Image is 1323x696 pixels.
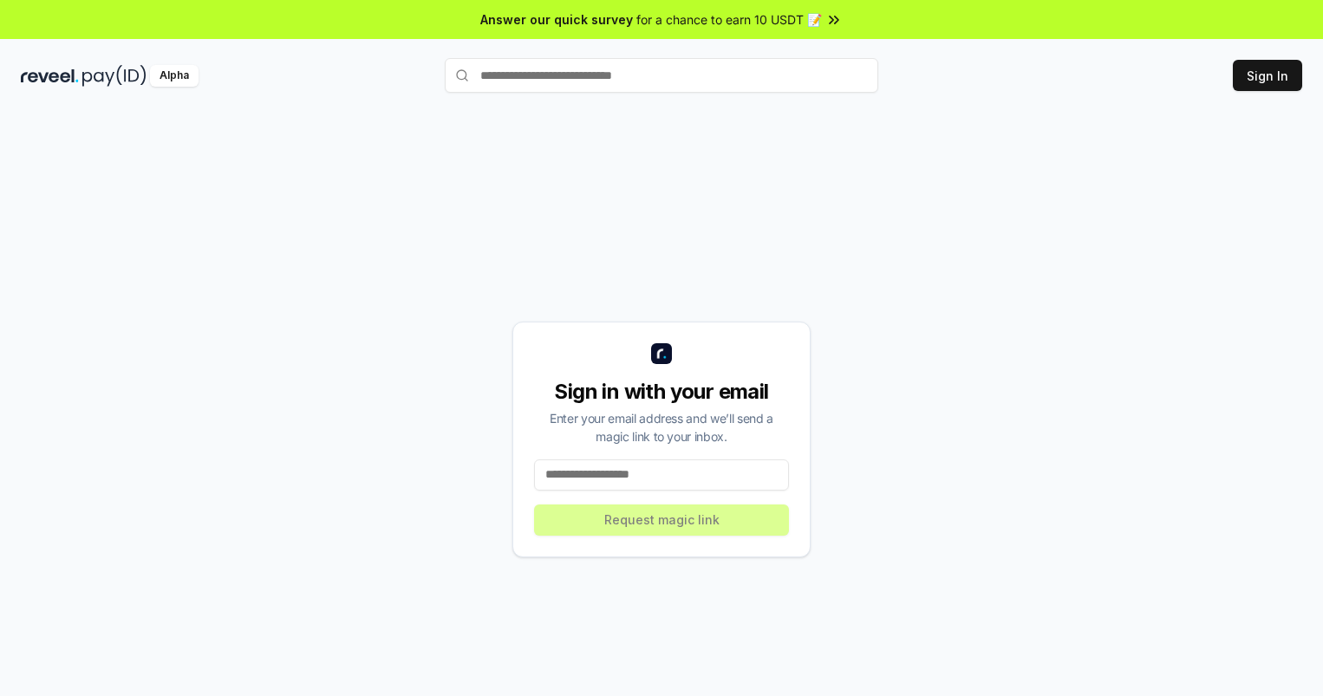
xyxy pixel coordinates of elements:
span: for a chance to earn 10 USDT 📝 [636,10,822,29]
div: Enter your email address and we’ll send a magic link to your inbox. [534,409,789,446]
div: Sign in with your email [534,378,789,406]
img: reveel_dark [21,65,79,87]
img: pay_id [82,65,147,87]
div: Alpha [150,65,199,87]
button: Sign In [1233,60,1302,91]
img: logo_small [651,343,672,364]
span: Answer our quick survey [480,10,633,29]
